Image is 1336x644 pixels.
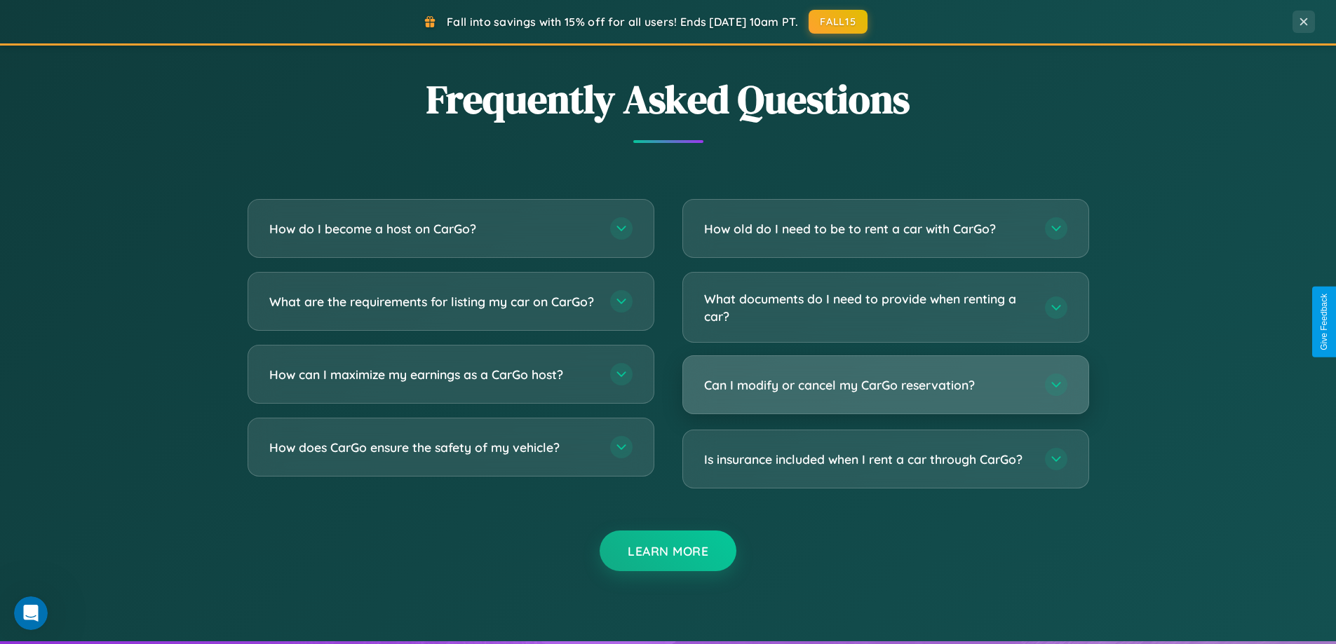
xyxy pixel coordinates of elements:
[809,10,868,34] button: FALL15
[447,15,798,29] span: Fall into savings with 15% off for all users! Ends [DATE] 10am PT.
[704,451,1031,468] h3: Is insurance included when I rent a car through CarGo?
[269,220,596,238] h3: How do I become a host on CarGo?
[1319,294,1329,350] div: Give Feedback
[704,376,1031,394] h3: Can I modify or cancel my CarGo reservation?
[704,220,1031,238] h3: How old do I need to be to rent a car with CarGo?
[269,293,596,310] h3: What are the requirements for listing my car on CarGo?
[269,439,596,456] h3: How does CarGo ensure the safety of my vehicle?
[248,72,1089,126] h2: Frequently Asked Questions
[704,290,1031,324] h3: What documents do I need to provide when renting a car?
[600,530,736,571] button: Learn More
[14,596,48,630] iframe: Intercom live chat
[269,366,596,383] h3: How can I maximize my earnings as a CarGo host?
